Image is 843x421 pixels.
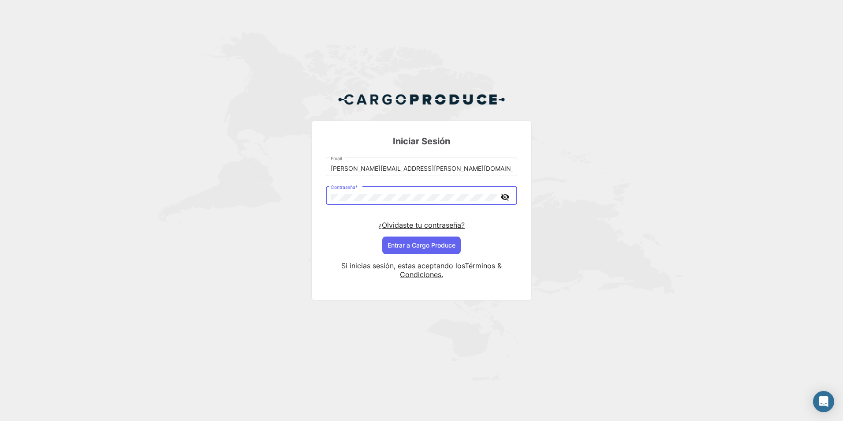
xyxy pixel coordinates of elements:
[326,135,517,147] h3: Iniciar Sesión
[382,237,461,254] button: Entrar a Cargo Produce
[378,221,465,229] a: ¿Olvidaste tu contraseña?
[813,391,834,412] div: Abrir Intercom Messenger
[341,261,465,270] span: Si inicias sesión, estas aceptando los
[338,89,505,110] img: Cargo Produce Logo
[331,165,513,173] input: Email
[500,192,510,203] mat-icon: visibility_off
[400,261,502,279] a: Términos & Condiciones.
